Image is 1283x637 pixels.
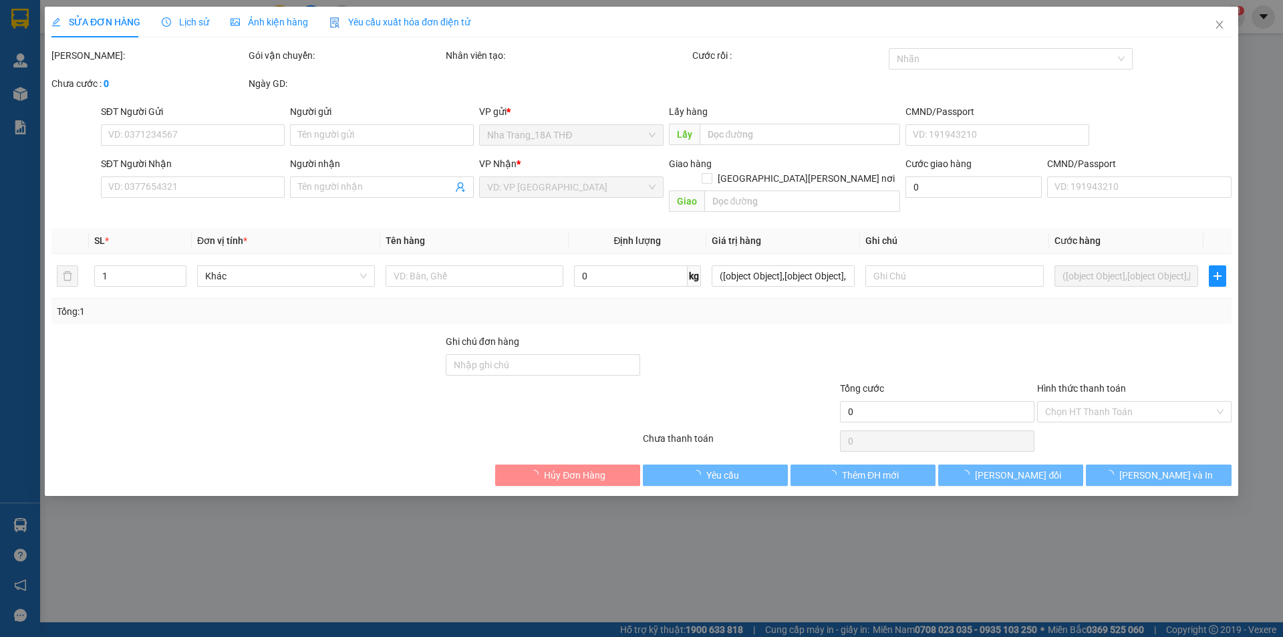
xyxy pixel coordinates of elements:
span: [GEOGRAPHIC_DATA][PERSON_NAME] nơi [712,171,900,186]
input: Ghi Chú [866,265,1044,287]
div: CMND/Passport [905,104,1089,119]
span: Yêu cầu [706,468,739,483]
span: [PERSON_NAME] đổi [976,468,1062,483]
button: delete [57,265,78,287]
label: Ghi chú đơn hàng [446,336,519,347]
span: Yêu cầu xuất hóa đơn điện tử [329,17,470,27]
th: Ghi chú [861,228,1049,254]
span: picture [231,17,240,27]
div: SĐT Người Nhận [101,156,285,171]
span: plus [1209,271,1226,281]
div: Người nhận [290,156,474,171]
span: Nha Trang_18A THĐ [488,125,656,145]
span: SL [94,235,105,246]
div: Nhân viên tạo: [446,48,690,63]
span: loading [827,470,842,479]
label: Hình thức thanh toán [1037,383,1126,394]
input: Cước giao hàng [905,176,1042,198]
input: Ghi chú đơn hàng [446,354,640,376]
div: Gói vận chuyển: [249,48,443,63]
span: Tổng cước [840,383,884,394]
span: loading [1105,470,1119,479]
span: loading [692,470,706,479]
span: Khác [205,266,367,286]
input: 0 [1054,265,1198,287]
div: [PERSON_NAME]: [51,48,246,63]
span: Ảnh kiện hàng [231,17,308,27]
span: VP Nhận [480,158,517,169]
span: Đơn vị tính [197,235,247,246]
span: edit [51,17,61,27]
div: Cước rồi : [692,48,887,63]
span: Thêm ĐH mới [842,468,899,483]
span: Giá trị hàng [712,235,761,246]
span: Lấy hàng [669,106,708,117]
span: Tên hàng [386,235,425,246]
span: close [1214,19,1225,30]
button: plus [1209,265,1226,287]
input: VD: Bàn, Ghế [386,265,563,287]
b: 0 [104,78,109,89]
button: Hủy Đơn Hàng [495,465,640,486]
div: Chưa thanh toán [641,431,839,455]
span: Giao [669,190,704,212]
span: user-add [456,182,466,193]
div: SĐT Người Gửi [101,104,285,119]
input: Dọc đường [704,190,900,212]
button: [PERSON_NAME] đổi [938,465,1083,486]
span: [PERSON_NAME] và In [1119,468,1213,483]
div: Người gửi [290,104,474,119]
span: loading [529,470,544,479]
input: Dọc đường [700,124,900,145]
button: Close [1201,7,1238,44]
label: Cước giao hàng [905,158,972,169]
span: SỬA ĐƠN HÀNG [51,17,140,27]
span: loading [961,470,976,479]
span: Lấy [669,124,700,145]
span: Hủy Đơn Hàng [544,468,605,483]
img: icon [329,17,340,28]
span: Định lượng [614,235,662,246]
button: Yêu cầu [643,465,788,486]
button: Thêm ĐH mới [791,465,936,486]
span: Cước hàng [1054,235,1101,246]
div: CMND/Passport [1047,156,1231,171]
button: [PERSON_NAME] và In [1087,465,1232,486]
span: kg [688,265,701,287]
div: Ngày GD: [249,76,443,91]
span: Giao hàng [669,158,712,169]
span: Lịch sử [162,17,209,27]
span: clock-circle [162,17,171,27]
div: Tổng: 1 [57,304,495,319]
div: Chưa cước : [51,76,246,91]
div: VP gửi [480,104,664,119]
